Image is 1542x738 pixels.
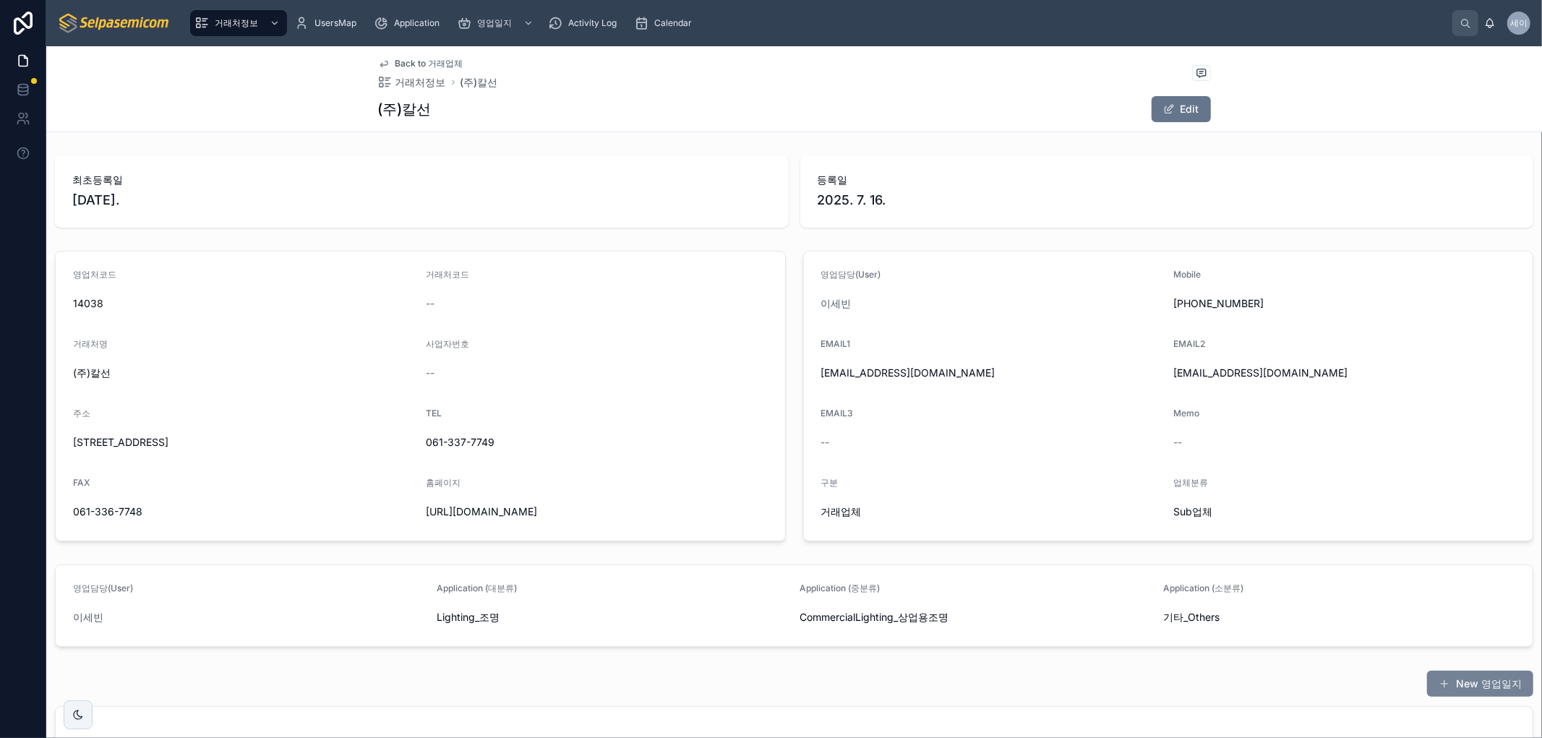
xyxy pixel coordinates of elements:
span: [STREET_ADDRESS] [73,435,414,450]
span: 구분 [821,477,839,488]
span: Application [394,17,440,29]
span: 사업자번호 [426,338,469,349]
span: 영업일지 [477,17,512,29]
span: EMAIL3 [821,408,854,419]
span: EMAIL1 [821,338,851,349]
span: [EMAIL_ADDRESS][DOMAIN_NAME] [821,366,1162,380]
span: 14038 [73,296,414,311]
span: -- [1174,435,1183,450]
span: Sub업체 [1174,505,1213,519]
span: 061-336-7748 [73,505,414,519]
span: CommercialLighting_상업용조명 [800,610,949,625]
a: Back to 거래업체 [378,58,463,69]
span: 거래처정보 [215,17,258,29]
button: Edit [1152,96,1211,122]
span: 홈페이지 [426,477,461,488]
span: (주)칼선 [73,366,414,380]
span: 영업담당(User) [821,269,881,280]
button: New 영업일지 [1427,671,1533,697]
span: 최초등록일 [72,173,771,187]
a: Application [369,10,450,36]
span: [URL][DOMAIN_NAME] [426,505,767,519]
a: 거래처정보 [378,75,446,90]
a: 이세빈 [73,610,103,625]
span: Application (중분류) [800,583,881,593]
h1: (주)칼선 [378,99,432,119]
span: 영업담당(User) [73,583,133,593]
span: UsersMap [314,17,356,29]
span: Mobile [1174,269,1202,280]
span: 거래처명 [73,338,108,349]
span: Memo [1174,408,1200,419]
span: Application (소분류) [1163,583,1243,593]
span: 거래업체 [821,505,862,519]
span: 세이 [1510,17,1528,29]
span: 등록일 [818,173,1517,187]
span: -- [821,435,830,450]
span: -- [426,366,434,380]
span: EMAIL2 [1174,338,1206,349]
span: Activity Log [568,17,617,29]
span: [DATE]. [72,190,771,210]
span: [PHONE_NUMBER] [1174,296,1515,311]
span: -- [426,296,434,311]
span: FAX [73,477,90,488]
a: (주)칼선 [461,75,498,90]
span: 거래처코드 [426,269,469,280]
span: 거래처정보 [395,75,446,90]
a: 이세빈 [821,296,852,311]
span: 061-337-7749 [426,435,767,450]
span: 2025. 7. 16. [818,190,1517,210]
span: TEL [426,408,442,419]
span: 기타_Others [1163,610,1220,625]
span: Back to 거래업체 [395,58,463,69]
span: [EMAIL_ADDRESS][DOMAIN_NAME] [1174,366,1515,380]
a: 영업일지 [453,10,541,36]
a: Activity Log [544,10,627,36]
span: 영업처코드 [73,269,116,280]
span: Calendar [654,17,692,29]
a: UsersMap [290,10,367,36]
span: Application (대분류) [437,583,517,593]
span: 주소 [73,408,90,419]
span: Lighting_조명 [437,610,500,625]
img: App logo [58,12,171,35]
a: 거래처정보 [190,10,287,36]
div: scrollable content [183,7,1452,39]
span: 업체분류 [1174,477,1209,488]
a: Calendar [630,10,702,36]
